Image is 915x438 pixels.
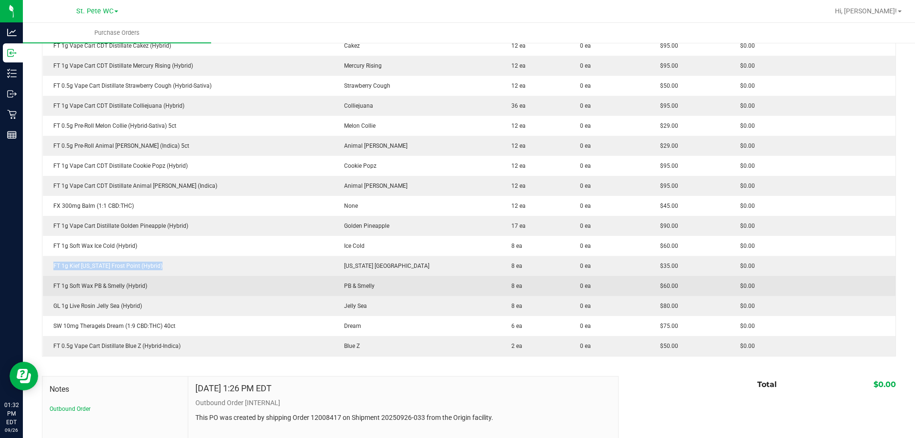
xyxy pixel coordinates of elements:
p: 01:32 PM EDT [4,401,19,427]
div: FT 1g Vape Cart CDT Distillate Mercury Rising (Hybrid) [49,61,328,70]
div: FT 1g Soft Wax Ice Cold (Hybrid) [49,242,328,250]
span: $50.00 [655,82,678,89]
span: Golden Pineapple [339,223,389,229]
span: 2 ea [507,343,522,349]
span: 12 ea [507,62,526,69]
span: $80.00 [655,303,678,309]
div: FT 1g Soft Wax PB & Smelly (Hybrid) [49,282,328,290]
p: This PO was created by shipping Order 12008417 on Shipment 20250926-033 from the Origin facility. [195,413,611,423]
span: $0.00 [735,82,755,89]
span: Notes [50,384,181,395]
span: Mercury Rising [339,62,382,69]
span: 0 ea [580,81,591,90]
span: 6 ea [507,323,522,329]
div: GL 1g Live Rosin Jelly Sea (Hybrid) [49,302,328,310]
inline-svg: Outbound [7,89,17,99]
span: Jelly Sea [339,303,367,309]
span: 0 ea [580,262,591,270]
span: Animal [PERSON_NAME] [339,183,407,189]
span: $0.00 [735,203,755,209]
a: Purchase Orders [23,23,211,43]
span: 8 ea [507,243,522,249]
span: 0 ea [580,222,591,230]
span: 0 ea [580,302,591,310]
span: [US_STATE] [GEOGRAPHIC_DATA] [339,263,429,269]
span: $60.00 [655,283,678,289]
div: FT 1g Vape Cart CDT Distillate Cookie Popz (Hybrid) [49,162,328,170]
span: 36 ea [507,102,526,109]
span: Cakez [339,42,360,49]
span: $0.00 [735,143,755,149]
span: $95.00 [655,163,678,169]
div: FT 0.5g Pre-Roll Animal [PERSON_NAME] (Indica) 5ct [49,142,328,150]
p: Outbound Order [INTERNAL] [195,398,611,408]
span: $0.00 [735,323,755,329]
div: FT 1g Vape Cart CDT Distillate Cakez (Hybrid) [49,41,328,50]
div: FT 0.5g Pre-Roll Melon Collie (Hybrid-Sativa) 5ct [49,122,328,130]
span: 0 ea [580,322,591,330]
span: 12 ea [507,143,526,149]
inline-svg: Retail [7,110,17,119]
span: 12 ea [507,203,526,209]
inline-svg: Reports [7,130,17,140]
span: $0.00 [735,62,755,69]
span: $29.00 [655,122,678,129]
span: 0 ea [580,142,591,150]
span: 0 ea [580,102,591,110]
span: PB & Smelly [339,283,375,289]
iframe: Resource center [10,362,38,390]
h4: [DATE] 1:26 PM EDT [195,384,272,393]
span: 12 ea [507,163,526,169]
span: None [339,203,358,209]
inline-svg: Analytics [7,28,17,37]
span: 8 ea [507,263,522,269]
div: FT 1g Vape Cart Distillate Golden Pineapple (Hybrid) [49,222,328,230]
span: $60.00 [655,243,678,249]
div: FT 1g Vape Cart CDT Distillate Colliejuana (Hybrid) [49,102,328,110]
span: $95.00 [655,62,678,69]
span: Colliejuana [339,102,373,109]
span: Dream [339,323,361,329]
span: Cookie Popz [339,163,376,169]
span: Blue Z [339,343,360,349]
span: $0.00 [735,102,755,109]
span: Animal [PERSON_NAME] [339,143,407,149]
span: Ice Cold [339,243,365,249]
p: 09/26 [4,427,19,434]
span: St. Pete WC [76,7,113,15]
inline-svg: Inventory [7,69,17,78]
span: 12 ea [507,122,526,129]
span: Strawberry Cough [339,82,390,89]
span: 12 ea [507,42,526,49]
span: $0.00 [735,223,755,229]
span: 0 ea [580,242,591,250]
div: FT 0.5g Vape Cart Distillate Strawberry Cough (Hybrid-Sativa) [49,81,328,90]
span: 0 ea [580,61,591,70]
span: 0 ea [580,282,591,290]
span: 0 ea [580,202,591,210]
div: FT 1g Kief [US_STATE] Frost Point (Hybrid) [49,262,328,270]
span: 17 ea [507,223,526,229]
span: $95.00 [655,183,678,189]
span: $0.00 [874,380,896,389]
inline-svg: Inbound [7,48,17,58]
span: $0.00 [735,303,755,309]
span: $29.00 [655,143,678,149]
span: 0 ea [580,182,591,190]
span: $0.00 [735,163,755,169]
span: Total [757,380,777,389]
span: $0.00 [735,42,755,49]
span: 0 ea [580,41,591,50]
span: $0.00 [735,263,755,269]
span: Hi, [PERSON_NAME]! [835,7,897,15]
span: $35.00 [655,263,678,269]
span: $0.00 [735,343,755,349]
span: $95.00 [655,42,678,49]
button: Outbound Order [50,405,91,413]
span: $75.00 [655,323,678,329]
span: 12 ea [507,82,526,89]
span: 0 ea [580,162,591,170]
div: FT 0.5g Vape Cart Distillate Blue Z (Hybrid-Indica) [49,342,328,350]
span: Purchase Orders [81,29,152,37]
span: 0 ea [580,342,591,350]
